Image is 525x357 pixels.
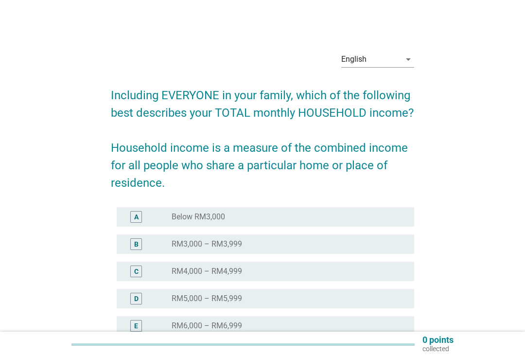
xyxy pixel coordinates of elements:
label: Below RM3,000 [172,212,225,222]
label: RM4,000 – RM4,999 [172,267,242,276]
p: collected [422,344,454,353]
div: A [134,212,139,222]
p: 0 points [422,336,454,344]
div: C [134,267,139,277]
label: RM5,000 – RM5,999 [172,294,242,303]
i: arrow_drop_down [402,54,414,65]
div: B [134,239,139,250]
h2: Including EVERYONE in your family, which of the following best describes your TOTAL monthly HOUSE... [111,77,414,192]
div: E [134,321,138,331]
label: RM3,000 – RM3,999 [172,239,242,249]
label: RM6,000 – RM6,999 [172,321,242,331]
div: D [134,294,139,304]
div: English [341,55,367,64]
